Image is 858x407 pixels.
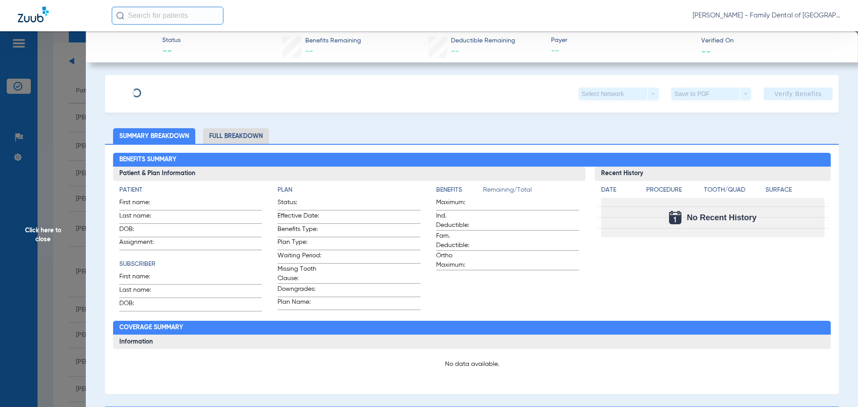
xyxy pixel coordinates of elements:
h2: Coverage Summary [113,321,831,335]
span: Plan Name: [278,298,321,310]
span: First name: [119,198,163,210]
span: -- [551,46,694,57]
input: Search for patients [112,7,223,25]
span: Last name: [119,211,163,223]
span: Ind. Deductible: [436,211,480,230]
span: Effective Date: [278,211,321,223]
app-breakdown-title: Procedure [646,185,701,198]
span: Status: [278,198,321,210]
app-breakdown-title: Date [601,185,639,198]
p: No data available. [119,360,825,369]
h4: Benefits [436,185,483,195]
h3: Information [113,335,831,349]
h4: Plan [278,185,421,195]
span: DOB: [119,225,163,237]
app-breakdown-title: Tooth/Quad [704,185,763,198]
h2: Benefits Summary [113,153,831,167]
img: Search Icon [116,12,124,20]
span: Verified On [701,36,844,46]
app-breakdown-title: Benefits [436,185,483,198]
span: Fam. Deductible: [436,231,480,250]
span: -- [305,47,313,55]
span: Status [162,36,181,45]
span: Benefits Remaining [305,36,361,46]
span: [PERSON_NAME] - Family Dental of [GEOGRAPHIC_DATA] [693,11,840,20]
span: Payer [551,36,694,45]
span: Downgrades: [278,285,321,297]
h3: Recent History [595,167,831,181]
h4: Surface [765,185,824,195]
span: -- [162,46,181,58]
span: Deductible Remaining [451,36,515,46]
span: Last name: [119,285,163,298]
img: Zuub Logo [18,7,49,22]
span: Waiting Period: [278,251,321,263]
li: Summary Breakdown [113,128,195,144]
span: No Recent History [687,213,757,222]
h4: Subscriber [119,260,262,269]
h4: Date [601,185,639,195]
span: First name: [119,272,163,284]
span: Remaining/Total [483,185,579,198]
span: Benefits Type: [278,225,321,237]
li: Full Breakdown [203,128,269,144]
h4: Patient [119,185,262,195]
span: Ortho Maximum: [436,251,480,270]
span: Maximum: [436,198,480,210]
h3: Patient & Plan Information [113,167,585,181]
span: -- [701,46,711,56]
span: Missing Tooth Clause: [278,264,321,283]
h4: Tooth/Quad [704,185,763,195]
span: DOB: [119,299,163,311]
span: -- [451,47,459,55]
h4: Procedure [646,185,701,195]
img: Calendar [669,211,681,224]
app-breakdown-title: Surface [765,185,824,198]
span: Assignment: [119,238,163,250]
span: Plan Type: [278,238,321,250]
